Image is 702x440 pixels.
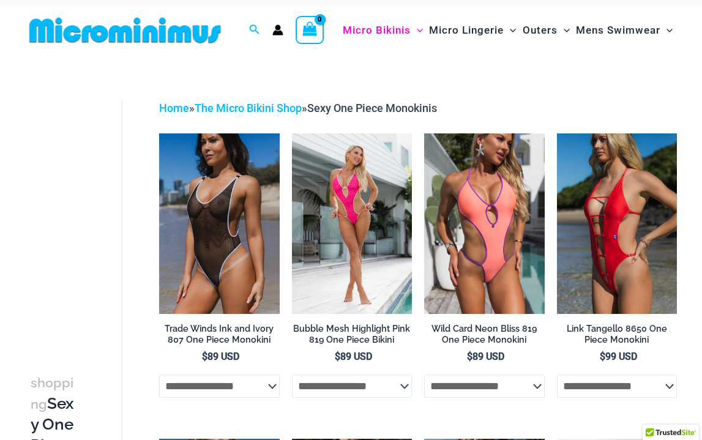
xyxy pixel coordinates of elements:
[424,323,544,351] a: Wild Card Neon Bliss 819 One Piece Monokini
[159,133,279,314] img: Tradewinds Ink and Ivory 807 One Piece 03
[557,133,677,314] a: Link Tangello 8650 One Piece Monokini 11Link Tangello 8650 One Piece Monokini 12Link Tangello 865...
[523,15,558,46] span: Outers
[600,351,637,362] bdi: 99 USD
[24,17,226,44] img: MM SHOP LOGO FLAT
[202,351,239,362] bdi: 89 USD
[159,133,279,314] a: Tradewinds Ink and Ivory 807 One Piece 03Tradewinds Ink and Ivory 807 One Piece 04Tradewinds Ink ...
[467,351,472,362] span: $
[31,89,141,334] iframe: TrustedSite Certified
[426,12,519,49] a: Micro LingerieMenu ToggleMenu Toggle
[272,24,283,35] a: Account icon link
[292,323,412,346] h2: Bubble Mesh Highlight Pink 819 One Piece Bikini
[424,323,544,346] h2: Wild Card Neon Bliss 819 One Piece Monokini
[340,12,426,49] a: Micro BikinisMenu ToggleMenu Toggle
[576,15,660,46] span: Mens Swimwear
[307,102,437,114] span: Sexy One Piece Monokinis
[292,133,412,314] img: Bubble Mesh Highlight Pink 819 One Piece 01
[520,12,573,49] a: OutersMenu ToggleMenu Toggle
[573,12,676,49] a: Mens SwimwearMenu ToggleMenu Toggle
[159,323,279,346] h2: Trade Winds Ink and Ivory 807 One Piece Monokini
[424,133,544,314] a: Wild Card Neon Bliss 819 One Piece 04Wild Card Neon Bliss 819 One Piece 05Wild Card Neon Bliss 81...
[557,323,677,351] a: Link Tangello 8650 One Piece Monokini
[159,323,279,351] a: Trade Winds Ink and Ivory 807 One Piece Monokini
[335,351,372,362] bdi: 89 USD
[429,15,504,46] span: Micro Lingerie
[249,23,260,38] a: Search icon link
[467,351,504,362] bdi: 89 USD
[159,102,189,114] a: Home
[600,351,605,362] span: $
[296,16,324,44] a: View Shopping Cart, empty
[557,323,677,346] h2: Link Tangello 8650 One Piece Monokini
[558,15,570,46] span: Menu Toggle
[292,133,412,314] a: Bubble Mesh Highlight Pink 819 One Piece 01Bubble Mesh Highlight Pink 819 One Piece 03Bubble Mesh...
[504,15,516,46] span: Menu Toggle
[31,375,73,412] span: shopping
[202,351,207,362] span: $
[338,10,678,51] nav: Site Navigation
[292,323,412,351] a: Bubble Mesh Highlight Pink 819 One Piece Bikini
[195,102,302,114] a: The Micro Bikini Shop
[411,15,423,46] span: Menu Toggle
[335,351,340,362] span: $
[343,15,411,46] span: Micro Bikinis
[159,102,437,114] span: » »
[557,133,677,314] img: Link Tangello 8650 One Piece Monokini 11
[424,133,544,314] img: Wild Card Neon Bliss 819 One Piece 04
[660,15,673,46] span: Menu Toggle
